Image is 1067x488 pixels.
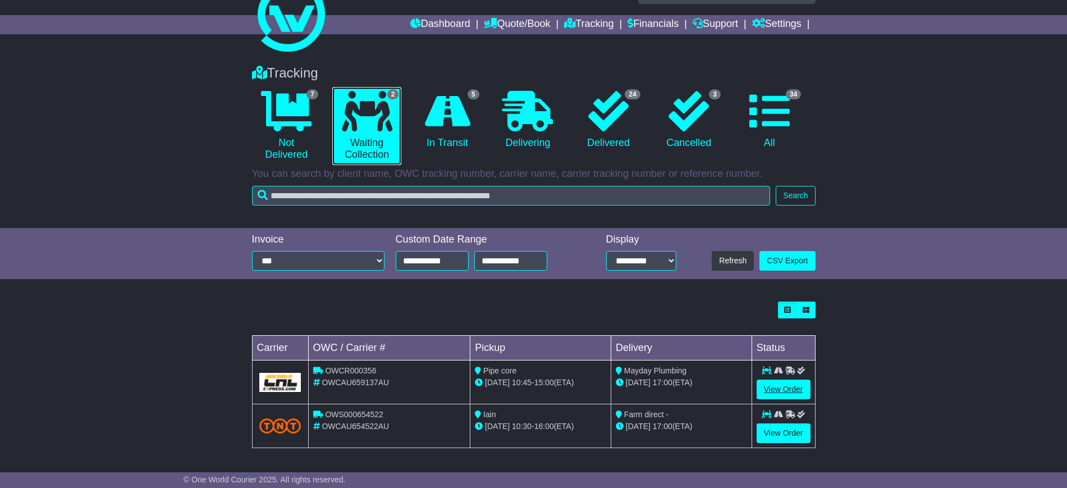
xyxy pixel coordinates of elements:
[693,15,738,34] a: Support
[534,422,554,431] span: 16:00
[574,87,643,153] a: 24 Delivered
[252,168,816,180] p: You can search by client name, OWC tracking number, carrier name, carrier tracking number or refe...
[306,89,318,99] span: 7
[624,366,686,375] span: Mayday Plumbing
[396,234,576,246] div: Custom Date Range
[252,336,308,361] td: Carrier
[735,87,804,153] a: 34 All
[484,15,550,34] a: Quote/Book
[534,378,554,387] span: 15:00
[616,377,747,389] div: (ETA)
[611,336,752,361] td: Delivery
[654,87,723,153] a: 3 Cancelled
[757,380,810,399] a: View Order
[387,89,399,99] span: 2
[712,251,754,271] button: Refresh
[759,251,815,271] a: CSV Export
[475,377,606,389] div: - (ETA)
[624,410,668,419] span: Farm direct -
[752,15,802,34] a: Settings
[308,336,470,361] td: OWC / Carrier #
[259,373,301,392] img: GetCarrierServiceLogo
[322,422,389,431] span: OWCAU654522AU
[606,234,676,246] div: Display
[325,410,383,419] span: OWS000654522
[483,366,516,375] span: Pipe core
[653,422,672,431] span: 17:00
[757,423,810,443] a: View Order
[413,87,482,153] a: 5 In Transit
[653,378,672,387] span: 17:00
[512,378,532,387] span: 10:45
[564,15,613,34] a: Tracking
[512,422,532,431] span: 10:30
[483,410,496,419] span: Iain
[626,378,651,387] span: [DATE]
[709,89,721,99] span: 3
[184,475,346,484] span: © One World Courier 2025. All rights reserved.
[485,422,510,431] span: [DATE]
[259,418,301,434] img: TNT_Domestic.png
[752,336,815,361] td: Status
[786,89,801,99] span: 34
[493,87,562,153] a: Delivering
[322,378,389,387] span: OWCAU659137AU
[325,366,376,375] span: OWCR000356
[410,15,470,34] a: Dashboard
[252,87,321,165] a: 7 Not Delivered
[468,89,479,99] span: 5
[470,336,611,361] td: Pickup
[616,421,747,432] div: (ETA)
[332,87,401,165] a: 2 Waiting Collection
[246,65,821,81] div: Tracking
[475,421,606,432] div: - (ETA)
[776,186,815,206] button: Search
[485,378,510,387] span: [DATE]
[626,422,651,431] span: [DATE]
[625,89,640,99] span: 24
[252,234,384,246] div: Invoice
[628,15,679,34] a: Financials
